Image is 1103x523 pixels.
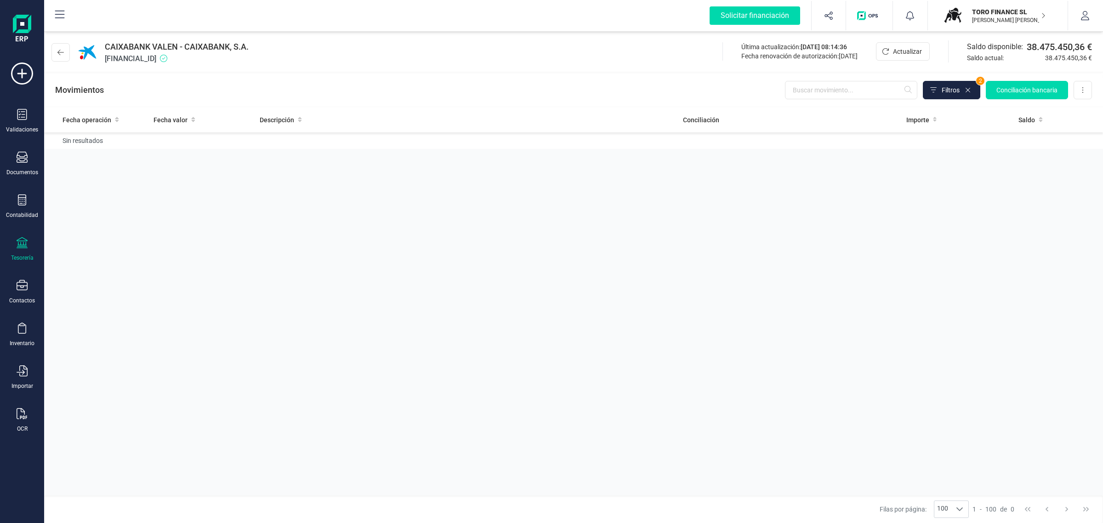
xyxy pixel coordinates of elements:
span: Saldo actual: [967,53,1041,63]
div: Validaciones [6,126,38,133]
span: CAIXABANK VALEN - CAIXABANK, S.A. [105,40,249,53]
button: Last Page [1077,500,1095,518]
span: 0 [1011,505,1014,514]
p: Movimientos [55,84,104,97]
div: Contactos [9,297,35,304]
span: 1 [972,505,976,514]
div: Contabilidad [6,211,38,219]
button: Conciliación bancaria [986,81,1068,99]
span: Actualizar [893,47,922,56]
button: Filtros [923,81,980,99]
div: Última actualización: [741,42,858,51]
button: Logo de OPS [852,1,887,30]
span: [FINANCIAL_ID] [105,53,249,64]
span: Fecha operación [63,115,111,125]
div: Inventario [10,340,34,347]
div: - [972,505,1014,514]
div: Documentos [6,169,38,176]
div: Tesorería [11,254,34,261]
img: Logo de OPS [857,11,881,20]
span: Saldo disponible: [967,41,1023,52]
p: TORO FINANCE SL [972,7,1046,17]
button: Previous Page [1038,500,1056,518]
span: 38.475.450,36 € [1027,40,1092,53]
input: Buscar movimiento... [785,81,917,99]
span: 100 [934,501,951,517]
button: Next Page [1058,500,1075,518]
div: Fecha renovación de autorización: [741,51,858,61]
button: TOTORO FINANCE SL[PERSON_NAME] [PERSON_NAME] [939,1,1057,30]
button: First Page [1019,500,1036,518]
div: OCR [17,425,28,432]
span: 2 [976,77,984,85]
span: Conciliación bancaria [996,85,1058,95]
span: Descripción [260,115,294,125]
img: Logo Finanedi [13,15,31,44]
button: Solicitar financiación [699,1,811,30]
span: [DATE] [839,52,858,60]
span: Filtros [942,85,960,95]
td: Sin resultados [44,132,1103,149]
span: Conciliación [683,115,719,125]
span: Importe [906,115,929,125]
div: Filas por página: [880,500,969,518]
span: de [1000,505,1007,514]
span: [DATE] 08:14:36 [801,43,847,51]
span: 38.475.450,36 € [1045,53,1092,63]
span: 100 [985,505,996,514]
p: [PERSON_NAME] [PERSON_NAME] [972,17,1046,24]
img: TO [943,6,963,26]
button: Actualizar [876,42,930,61]
div: Importar [11,382,33,390]
span: Fecha valor [154,115,188,125]
div: Solicitar financiación [710,6,800,25]
span: Saldo [1018,115,1035,125]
